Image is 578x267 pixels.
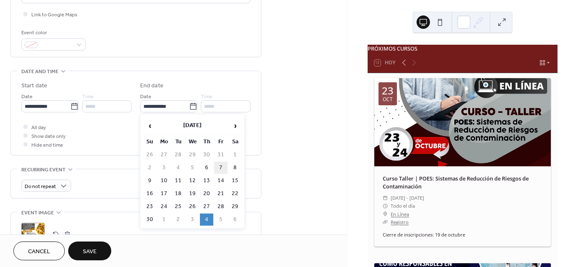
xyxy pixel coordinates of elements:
span: Date and time [21,67,59,76]
td: 17 [157,188,171,200]
span: Todo el día [391,202,415,210]
span: › [229,117,241,134]
th: Sa [228,136,242,148]
td: 3 [157,162,171,174]
th: Fr [214,136,228,148]
div: ; [21,223,45,246]
td: 26 [186,201,199,213]
div: Cierre de inscripciones: 19 de octubre [374,231,551,239]
td: 25 [171,201,185,213]
td: 13 [200,175,213,187]
div: ​ [383,210,388,218]
span: Show date only [31,132,66,141]
td: 15 [228,175,242,187]
div: Event color [21,28,84,37]
td: 9 [143,175,156,187]
td: 6 [228,214,242,226]
td: 7 [214,162,228,174]
span: Cancel [28,247,50,256]
td: 12 [186,175,199,187]
td: 14 [214,175,228,187]
td: 30 [200,149,213,161]
td: 4 [200,214,213,226]
span: Recurring event [21,165,66,174]
span: Date [21,92,33,101]
td: 24 [157,201,171,213]
td: 11 [171,175,185,187]
td: 5 [214,214,228,226]
td: 19 [186,188,199,200]
td: 10 [157,175,171,187]
div: oct [383,97,393,102]
td: 1 [228,149,242,161]
th: [DATE] [157,117,228,135]
span: Link to Google Maps [31,10,77,19]
span: Event image [21,209,54,217]
span: [DATE] - [DATE] [391,194,424,202]
div: ​ [383,202,388,210]
th: Mo [157,136,171,148]
a: Registro [391,219,409,225]
span: Date [140,92,151,101]
span: Time [201,92,212,101]
div: PRÓXIMOS CURSOS [368,45,558,53]
td: 1 [157,214,171,226]
span: Time [82,92,94,101]
a: Curso Taller | POES: Sistemas de Reducción de Riesgos de Contaminación [383,175,529,190]
a: En Línea [391,210,409,218]
th: Th [200,136,213,148]
td: 28 [214,201,228,213]
td: 8 [228,162,242,174]
div: Start date [21,81,47,90]
td: 16 [143,188,156,200]
div: ​ [383,218,388,226]
td: 29 [228,201,242,213]
td: 18 [171,188,185,200]
td: 5 [186,162,199,174]
td: 27 [200,201,213,213]
div: 23 [382,86,394,96]
td: 21 [214,188,228,200]
th: Tu [171,136,185,148]
td: 2 [143,162,156,174]
button: Cancel [13,242,65,260]
span: All day [31,123,46,132]
td: 31 [214,149,228,161]
div: ​ [383,194,388,202]
button: Save [68,242,111,260]
th: Su [143,136,156,148]
td: 26 [143,149,156,161]
span: Do not repeat [25,182,56,191]
td: 20 [200,188,213,200]
span: Hide end time [31,141,63,150]
td: 6 [200,162,213,174]
td: 2 [171,214,185,226]
td: 22 [228,188,242,200]
div: End date [140,81,164,90]
td: 28 [171,149,185,161]
td: 30 [143,214,156,226]
th: We [186,136,199,148]
td: 4 [171,162,185,174]
td: 3 [186,214,199,226]
td: 27 [157,149,171,161]
td: 23 [143,201,156,213]
span: Save [83,247,97,256]
td: 29 [186,149,199,161]
span: ‹ [143,117,156,134]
